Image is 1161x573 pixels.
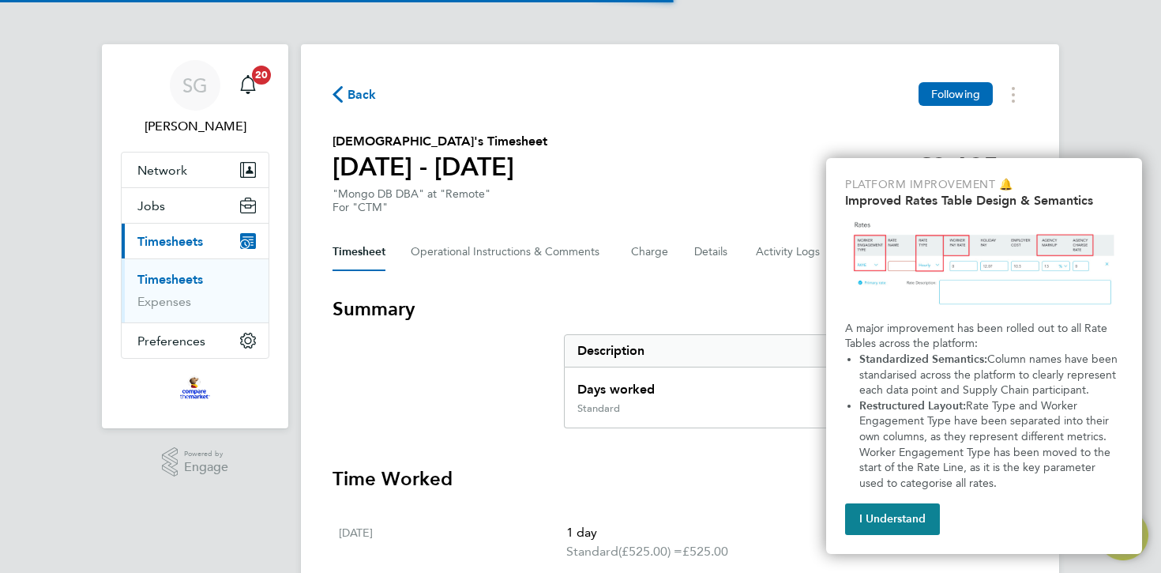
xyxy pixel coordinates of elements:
span: £525.00 [682,544,728,559]
div: Improved Rate Table Semantics [826,158,1142,554]
span: (£525.00) = [618,544,682,559]
a: Expenses [137,294,191,309]
p: Platform Improvement 🔔 [845,177,1123,193]
span: Following [931,87,980,101]
h3: Summary [333,296,1028,322]
p: 1 day [566,523,984,542]
img: bglgroup-logo-retina.png [180,375,209,400]
h1: [DATE] - [DATE] [333,151,547,183]
div: Days worked [565,368,911,402]
button: I Understand [845,503,940,535]
span: Jobs [137,198,165,213]
img: Updated Rates Table Design & Semantics [845,214,1123,315]
strong: Restructured Layout: [859,399,966,413]
div: Description [565,335,911,367]
a: Go to home page [121,375,269,400]
div: For "CTM" [333,201,490,214]
span: Rate Type and Worker Engagement Type have been separated into their own columns, as they represen... [859,399,1114,490]
p: A major improvement has been rolled out to all Rate Tables across the platform: [845,321,1123,352]
button: Timesheets Menu [999,82,1028,107]
span: Column names have been standarised across the platform to clearly represent each data point and S... [859,352,1121,397]
div: Summary [564,334,1028,428]
div: "Mongo DB DBA" at "Remote" [333,187,490,214]
button: Charge [631,233,669,271]
button: Timesheet [333,233,385,271]
h2: [DEMOGRAPHIC_DATA]'s Timesheet [333,132,547,151]
span: Preferences [137,334,205,349]
a: Timesheets [137,272,203,287]
h3: Time Worked [333,466,1028,492]
button: Activity Logs [756,233,822,271]
span: SG [182,75,208,96]
button: Operational Instructions & Comments [411,233,606,271]
a: Go to account details [121,60,269,136]
div: [DATE] [339,523,566,561]
span: Back [348,85,377,104]
button: Details [694,233,731,271]
span: Network [137,163,187,178]
strong: Standardized Semantics: [859,352,987,366]
span: Timesheets [137,234,203,249]
span: 00 [1005,157,1028,180]
div: Standard [577,402,620,415]
span: Powered by [184,447,228,461]
span: Engage [184,461,228,474]
nav: Main navigation [102,44,288,428]
span: Standard [566,542,618,561]
span: 20 [252,66,271,85]
h2: Improved Rates Table Design & Semantics [845,193,1123,208]
span: Simon Guerin [121,117,269,136]
app-decimal: £2,625. [916,152,1028,182]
